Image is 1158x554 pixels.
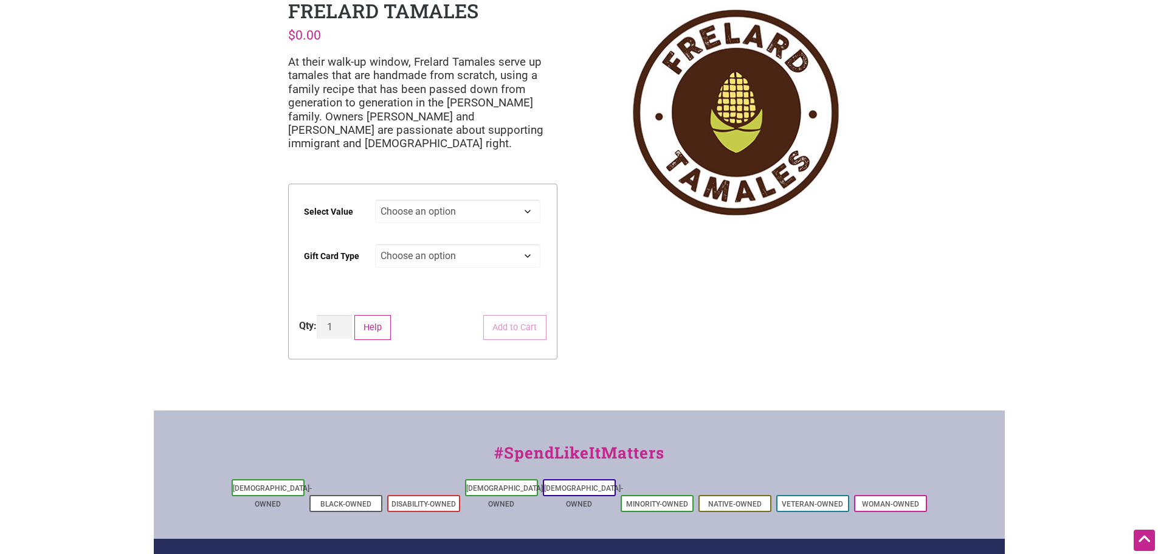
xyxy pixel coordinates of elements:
a: [DEMOGRAPHIC_DATA]-Owned [233,484,312,508]
bdi: 0.00 [288,27,321,43]
a: [DEMOGRAPHIC_DATA]-Owned [466,484,545,508]
span: $ [288,27,295,43]
a: Veteran-Owned [782,500,843,508]
div: Qty: [299,319,317,333]
label: Select Value [304,198,353,226]
a: [DEMOGRAPHIC_DATA]-Owned [544,484,623,508]
a: Minority-Owned [626,500,688,508]
p: At their walk-up window, Frelard Tamales serve up tamales that are handmade from scratch, using a... [288,55,557,151]
a: Black-Owned [320,500,371,508]
a: Native-Owned [708,500,762,508]
input: Product quantity [317,315,352,339]
button: Help [354,315,391,340]
div: Scroll Back to Top [1134,530,1155,551]
div: #SpendLikeItMatters [154,441,1005,477]
label: Gift Card Type [304,243,359,270]
a: Woman-Owned [862,500,919,508]
a: Disability-Owned [391,500,456,508]
button: Add to Cart [483,315,546,340]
